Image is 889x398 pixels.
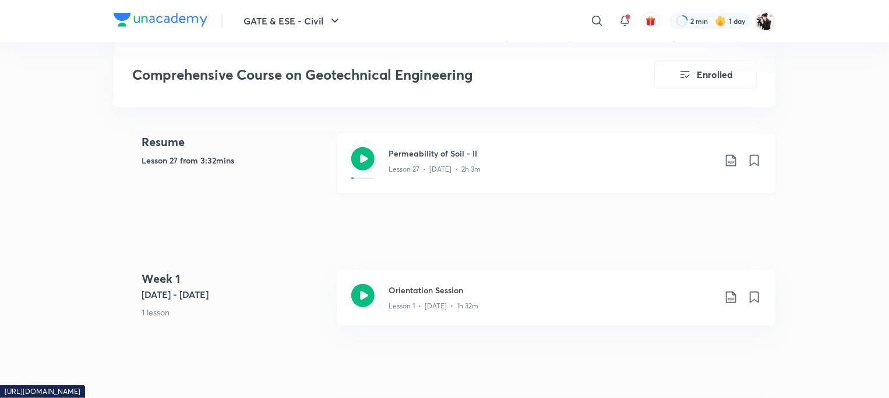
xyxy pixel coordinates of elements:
p: 1 lesson [142,306,328,318]
button: avatar [641,12,660,30]
img: streak [715,15,726,27]
button: Enrolled [654,61,757,88]
h5: Lesson 27 from 3:32mins [142,154,328,166]
a: Company Logo [114,13,207,30]
img: Company Logo [114,13,207,27]
h4: Week 1 [142,270,328,287]
button: GATE & ESE - Civil [237,9,349,33]
p: Lesson 27 • [DATE] • 2h 3m [389,164,481,175]
h4: Resume [142,133,328,151]
h3: Comprehensive Course on Geotechnical Engineering [132,66,588,83]
h5: [DATE] - [DATE] [142,287,328,301]
h3: Permeability of Soil - II [389,147,715,159]
h3: Orientation Session [389,284,715,296]
p: Lesson 1 • [DATE] • 1h 32m [389,301,478,311]
a: Permeability of Soil - IILesson 27 • [DATE] • 2h 3m [337,133,775,207]
img: Lucky verma [756,11,775,31]
a: Orientation SessionLesson 1 • [DATE] • 1h 32m [337,270,775,339]
img: avatar [645,16,656,26]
